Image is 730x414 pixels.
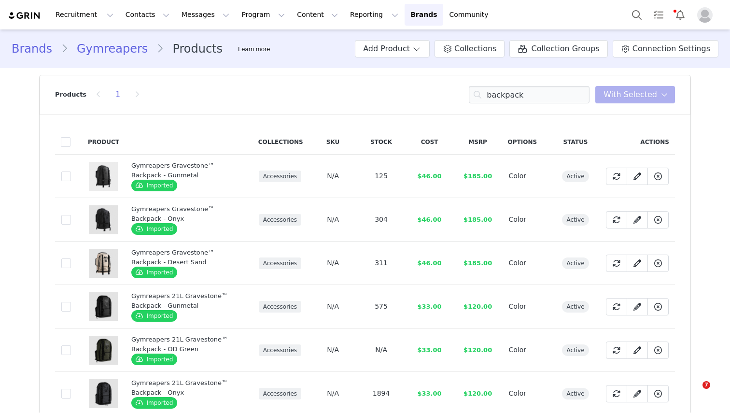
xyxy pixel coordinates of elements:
a: Connection Settings [613,40,718,57]
button: Search [626,4,647,26]
span: Imported [131,223,177,235]
span: Imported [131,180,177,191]
span: Imported [131,397,177,409]
div: Color [509,258,545,268]
div: Color [509,345,545,355]
div: Gymreapers Gravestone™ Backpack - Gunmetal [131,161,235,180]
span: active [562,257,589,269]
img: 21LGravestone_Onyx-v2.jpg [89,379,118,408]
span: N/A [327,172,339,180]
div: Gymreapers 21L Gravestone™ Backpack - Gunmetal [131,291,235,310]
p: Products [55,90,86,100]
button: Notifications [670,4,691,26]
div: Color [509,388,545,399]
span: $46.00 [417,172,441,180]
img: gravestone-backpack-gunmetal-main_db5a6b63-20d8-469e-a2d1-dcdd8809981a.jpg [89,162,118,191]
span: 125 [375,172,388,180]
span: Collection Groups [531,43,599,55]
li: 1 [111,88,125,101]
span: Accessories [259,257,301,269]
div: Color [509,301,545,312]
span: Imported [131,267,177,278]
span: Accessories [259,344,301,356]
span: active [562,171,589,182]
span: N/A [327,346,339,354]
span: active [562,388,589,400]
th: SKU [309,129,357,155]
a: Community [444,4,499,26]
div: Gymreapers Gravestone™ Backpack - Desert Sand [131,248,235,267]
span: Accessories [259,171,301,182]
button: Content [291,4,344,26]
div: Tooltip anchor [236,44,272,54]
button: Messages [176,4,235,26]
span: Accessories [259,214,301,226]
img: placeholder-profile.jpg [697,7,713,23]
span: $185.00 [463,216,492,223]
span: active [562,344,589,356]
span: 575 [375,302,388,310]
span: Imported [131,354,177,365]
span: Accessories [259,301,301,313]
th: Status [551,129,600,155]
a: Brands [405,4,443,26]
button: Program [236,4,291,26]
a: Tasks [648,4,669,26]
th: Product [82,129,125,155]
th: Options [502,129,551,155]
a: Collection Groups [509,40,607,57]
span: $185.00 [463,259,492,267]
button: Contacts [120,4,175,26]
span: 311 [375,259,388,267]
span: Imported [131,310,177,322]
div: Color [509,171,545,181]
th: Actions [600,129,675,155]
span: $120.00 [463,390,492,397]
button: With Selected [595,86,675,103]
img: gravestone-backpack-onyx-main.jpg [89,205,118,234]
span: 7 [702,381,710,389]
span: $46.00 [417,259,441,267]
button: Recruitment [50,4,119,26]
div: Gymreapers 21L Gravestone™ Backpack - OD Green [131,335,235,354]
span: $120.00 [463,303,492,310]
th: Collections [253,129,309,155]
a: Brands [12,40,61,57]
div: Color [509,214,545,225]
span: Collections [454,43,496,55]
a: Collections [435,40,505,57]
span: $185.00 [463,172,492,180]
span: active [562,214,589,226]
th: Stock [357,129,406,155]
span: Connection Settings [632,43,710,55]
div: Gymreapers 21L Gravestone™ Backpack - Onyx [131,378,235,397]
span: N/A [327,302,339,310]
span: $33.00 [417,390,441,397]
span: N/A [327,259,339,267]
img: gravestone-backpack-desert-sand-front.jpg [89,249,118,278]
th: MSRP [454,129,502,155]
span: $120.00 [463,346,492,354]
span: 304 [375,215,388,223]
span: N/A [327,215,339,223]
div: Gymreapers Gravestone™ Backpack - Onyx [131,204,235,223]
input: Search products [469,86,590,103]
img: 21L-gravestone-backpack-od-green-main_6a64fe09-0ff4-41d4-bcf9-0a2f186dc635.jpg [89,336,118,365]
span: N/A [327,389,339,397]
span: $33.00 [417,303,441,310]
span: active [562,301,589,313]
span: With Selected [604,89,657,100]
span: 1894 [373,389,390,397]
span: Accessories [259,388,301,400]
img: grin logo [8,11,42,20]
img: 21L-gravestone-backpack-gunmetal-main_1b01f69a-b411-4977-b618-52e1dd6aae95.jpg [89,292,118,321]
span: $46.00 [417,216,441,223]
span: N/A [375,346,387,354]
a: Gymreapers [68,40,156,57]
span: $33.00 [417,346,441,354]
button: Add Product [355,40,430,57]
button: Reporting [344,4,404,26]
iframe: Intercom live chat [683,381,706,404]
button: Profile [691,7,722,23]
